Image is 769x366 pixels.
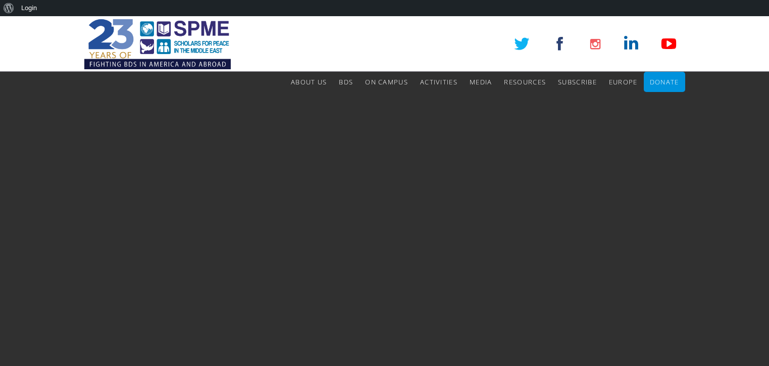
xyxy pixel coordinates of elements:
span: On Campus [365,77,408,86]
a: Donate [650,72,679,92]
a: On Campus [365,72,408,92]
span: Subscribe [558,77,597,86]
a: BDS [339,72,353,92]
span: Resources [504,77,546,86]
span: BDS [339,77,353,86]
span: Europe [609,77,638,86]
span: Media [470,77,492,86]
img: SPME [84,16,231,72]
span: Activities [420,77,457,86]
a: Subscribe [558,72,597,92]
a: Europe [609,72,638,92]
a: Media [470,72,492,92]
a: Activities [420,72,457,92]
span: Donate [650,77,679,86]
a: Resources [504,72,546,92]
a: About Us [291,72,327,92]
span: About Us [291,77,327,86]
